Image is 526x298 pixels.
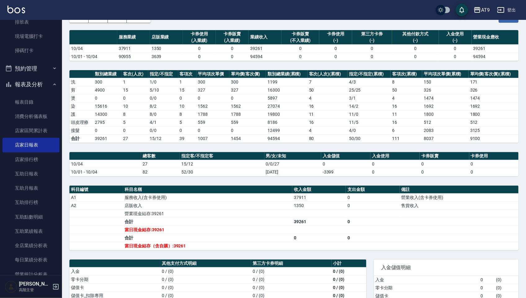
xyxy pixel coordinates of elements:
[122,70,148,78] th: 客次(人次)
[69,152,519,176] table: a dense table
[456,4,468,16] button: save
[494,276,519,284] td: ( 0 )
[251,283,331,291] td: 0 / (0)
[391,126,422,134] td: 6
[469,94,519,102] td: 1474
[469,78,519,86] td: 171
[307,78,347,86] td: 7
[469,118,519,126] td: 512
[392,52,439,61] td: 0
[2,29,60,43] a: 現場電腦打卡
[69,44,117,52] td: 10/04
[229,134,266,142] td: 1454
[123,226,292,234] td: 當日現金結存:39261
[469,134,519,142] td: 9100
[422,78,469,86] td: 150
[266,118,307,126] td: 8186
[148,78,178,86] td: 1 / 0
[229,70,266,78] th: 單均價(客次價)
[148,126,178,134] td: 0 / 0
[439,44,472,52] td: 0
[347,134,391,142] td: 50/30
[184,37,214,44] div: (入業績)
[266,134,307,142] td: 94594
[346,234,400,242] td: 0
[440,31,470,37] div: 入金使用
[391,118,422,126] td: 16
[332,267,366,275] td: 0 / (0)
[2,195,60,210] a: 互助排行榜
[469,126,519,134] td: 3125
[400,201,519,210] td: 售貨收入
[370,168,420,176] td: 0
[2,138,60,152] a: 店家日報表
[292,218,346,226] td: 39261
[197,102,230,110] td: 1562
[374,276,479,284] td: 入金
[160,267,251,275] td: 0 / (0)
[481,6,490,14] div: AT9
[266,126,307,134] td: 12499
[346,193,400,201] td: 0
[178,102,197,110] td: 10
[117,44,150,52] td: 37911
[374,284,479,292] td: 零卡分期
[332,283,366,291] td: 0 / (0)
[321,160,370,168] td: 0
[307,94,347,102] td: 4
[160,275,251,283] td: 0 / (0)
[332,275,366,283] td: 0 / (0)
[251,275,331,283] td: 0 / (0)
[217,37,247,44] div: (入業績)
[148,86,178,94] td: 5 / 10
[354,37,391,44] div: (-)
[19,287,51,293] p: 高階主管
[346,201,400,210] td: 0
[93,118,122,126] td: 2795
[2,76,60,93] button: 報表及分析
[420,152,469,160] th: 卡券販賣
[479,284,494,292] td: 0
[319,44,352,52] td: 0
[347,86,391,94] td: 25 / 25
[229,126,266,134] td: 0
[352,44,392,52] td: 0
[292,193,346,201] td: 37911
[122,118,148,126] td: 5
[292,234,346,242] td: 0
[391,78,422,86] td: 8
[69,168,141,176] td: 10/01 - 10/04
[69,118,93,126] td: 頭皮理療
[264,168,321,176] td: [DATE]
[150,44,183,52] td: 1350
[422,86,469,94] td: 326
[122,94,148,102] td: 0
[123,242,292,250] td: 當日現金結存（含自購）:39261
[229,102,266,110] td: 1562
[2,253,60,267] a: 每日業績分析表
[217,31,247,37] div: 卡券販賣
[346,186,400,194] th: 支出金額
[292,186,346,194] th: 收入金額
[122,110,148,118] td: 8
[2,238,60,253] a: 全店業績分析表
[2,15,60,29] a: 排班表
[392,44,439,52] td: 0
[2,210,60,224] a: 互助點數明細
[229,86,266,94] td: 327
[141,152,180,160] th: 總客數
[354,31,391,37] div: 第三方卡券
[69,267,160,275] td: 入金
[123,186,292,194] th: 科目名稱
[472,44,519,52] td: 39261
[440,37,470,44] div: (-)
[93,70,122,78] th: 類別總業績
[347,78,391,86] td: 4 / 3
[394,31,437,37] div: 其他付款方式
[420,160,469,168] td: 0
[183,44,216,52] td: 0
[391,86,422,94] td: 50
[494,284,519,292] td: ( 0 )
[93,110,122,118] td: 14300
[469,70,519,78] th: 單均價(客次價)(累積)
